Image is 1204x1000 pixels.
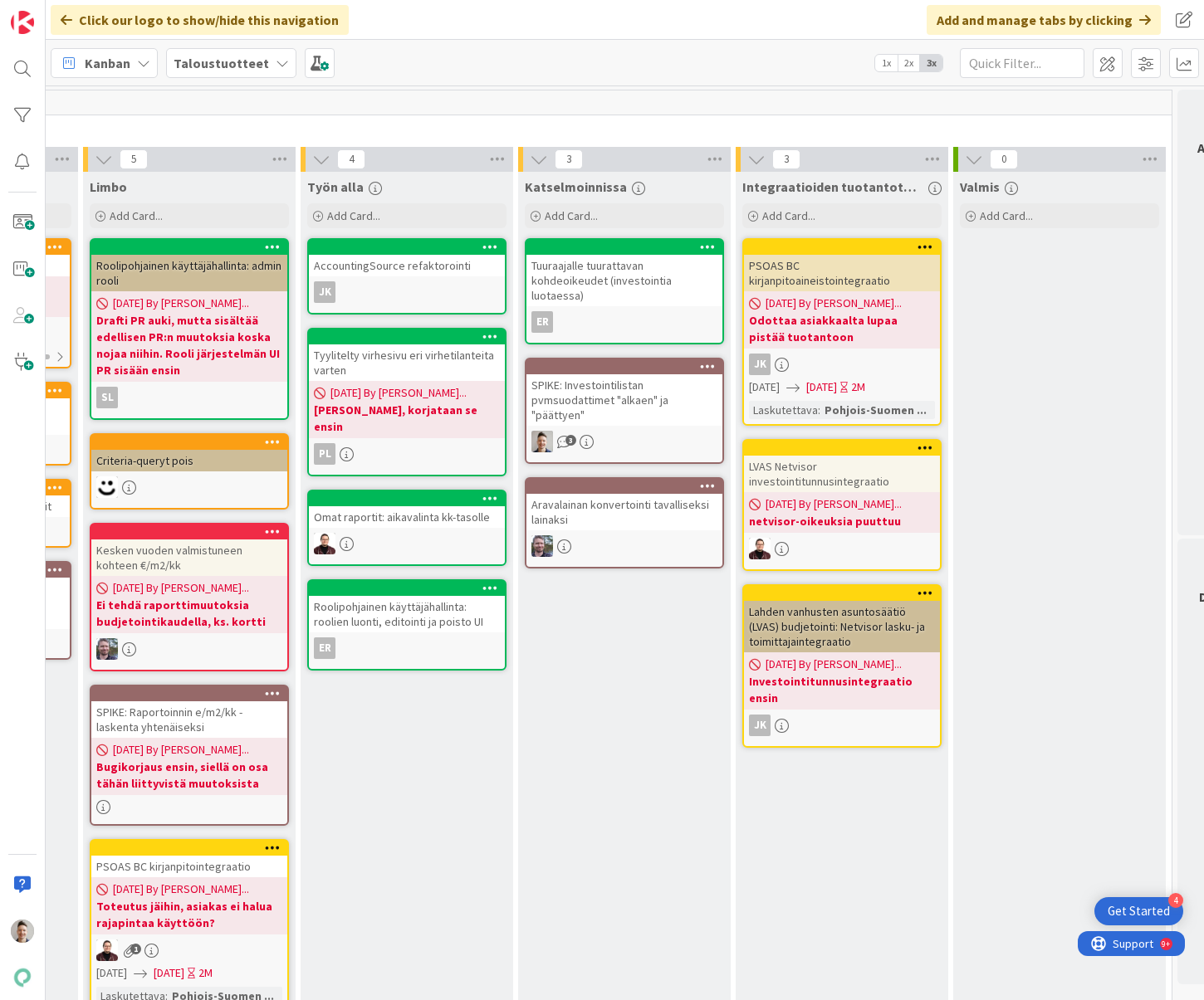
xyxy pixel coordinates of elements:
[749,715,771,736] div: JK
[91,686,287,738] div: SPIKE: Raportoinnin e/m2/kk -laskenta yhtenäiseksi
[110,208,163,223] span: Add Card...
[11,11,34,34] img: Visit kanbanzone.com
[766,495,902,513] span: [DATE] By [PERSON_NAME]...
[749,538,771,559] img: AA
[742,584,942,748] a: Lahden vanhusten asuntosäätiö (LVAS) budjetointi: Netvisor lasku- ja toimittajaintegraatio[DATE] ...
[749,401,818,419] div: Laskutettava
[875,55,898,71] span: 1x
[11,920,34,943] img: TN
[920,55,942,71] span: 3x
[565,435,576,446] span: 3
[307,178,364,195] span: Työn alla
[309,491,505,528] div: Omat raportit: aikavalinta kk-tasolle
[330,384,467,402] span: [DATE] By [PERSON_NAME]...
[120,149,148,169] span: 5
[960,48,1084,78] input: Quick Filter...
[1168,893,1183,908] div: 4
[309,533,505,554] div: AA
[749,312,935,345] b: Odottaa asiakkaalta lupaa pistää tuotantoon
[744,715,940,736] div: JK
[327,208,380,223] span: Add Card...
[96,939,118,961] img: AA
[806,378,837,396] span: [DATE]
[744,586,940,652] div: Lahden vanhusten asuntosäätiö (LVAS) budjetointi: Netvisor lasku- ja toimittajaintegraatio
[309,240,505,276] div: AccountingSource refaktorointi
[898,55,920,71] span: 2x
[545,208,598,223] span: Add Card...
[113,295,249,312] span: [DATE] By [PERSON_NAME]...
[96,597,282,630] b: Ei tehdä raporttimuutoksia budjetointikaudella, ks. kortti
[531,311,553,333] div: ER
[766,295,902,312] span: [DATE] By [PERSON_NAME]...
[91,701,287,738] div: SPIKE: Raportoinnin e/m2/kk -laskenta yhtenäiseksi
[11,966,34,989] img: avatar
[90,523,289,671] a: Kesken vuoden valmistuneen kohteen €/m2/kk[DATE] By [PERSON_NAME]...Ei tehdä raporttimuutoksia bu...
[309,596,505,632] div: Roolipohjainen käyttäjähallinta: roolien luonti, editointi ja poisto UI
[314,402,500,435] b: [PERSON_NAME], korjataan se ensin
[744,255,940,291] div: PSOAS BC kirjanpitoaineistointegraatio
[307,328,507,476] a: Tyylitelty virhesivu eri virhetilanteita varten[DATE] By [PERSON_NAME]...[PERSON_NAME], korjataan...
[91,255,287,291] div: Roolipohjainen käyttäjähallinta: admin rooli
[309,255,505,276] div: AccountingSource refaktorointi
[113,741,249,759] span: [DATE] By [PERSON_NAME]...
[198,964,213,982] div: 2M
[337,149,365,169] span: 4
[84,7,92,20] div: 9+
[130,944,141,954] span: 1
[526,479,722,530] div: Aravalainan konvertointi tavalliseksi lainaksi
[744,240,940,291] div: PSOAS BC kirjanpitoaineistointegraatio
[526,240,722,306] div: Tuuraajalle tuurattavan kohdeoikeudet (investointia luotaessa)
[772,149,800,169] span: 3
[762,208,815,223] span: Add Card...
[309,443,505,465] div: PL
[742,439,942,571] a: LVAS Netvisor investointitunnusintegraatio[DATE] By [PERSON_NAME]...netvisor-oikeuksia puuttuuAA
[744,441,940,492] div: LVAS Netvisor investointitunnusintegraatio
[91,450,287,471] div: Criteria-queryt pois
[113,880,249,898] span: [DATE] By [PERSON_NAME]...
[742,238,942,426] a: PSOAS BC kirjanpitoaineistointegraatio[DATE] By [PERSON_NAME]...Odottaa asiakkaalta lupaa pistää ...
[90,685,289,826] a: SPIKE: Raportoinnin e/m2/kk -laskenta yhtenäiseksi[DATE] By [PERSON_NAME]...Bugikorjaus ensin, si...
[309,344,505,381] div: Tyylitelty virhesivu eri virhetilanteita varten
[35,2,76,22] span: Support
[174,55,269,71] b: Taloustuotteet
[91,435,287,471] div: Criteria-queryt pois
[309,581,505,632] div: Roolipohjainen käyttäjähallinta: roolien luonti, editointi ja poisto UI
[766,656,902,673] span: [DATE] By [PERSON_NAME]...
[526,374,722,426] div: SPIKE: Investointilistan pvmsuodattimet "alkaen" ja "päättyen"
[91,240,287,291] div: Roolipohjainen käyttäjähallinta: admin rooli
[91,841,287,877] div: PSOAS BC kirjanpitointegraatio
[314,637,335,659] div: ER
[307,490,507,566] a: Omat raportit: aikavalinta kk-tasolleAA
[1108,903,1170,920] div: Get Started
[91,524,287,576] div: Kesken vuoden valmistuneen kohteen €/m2/kk
[90,238,289,420] a: Roolipohjainen käyttäjähallinta: admin rooli[DATE] By [PERSON_NAME]...Drafti PR auki, mutta sisäl...
[927,5,1161,35] div: Add and manage tabs by clicking
[314,443,335,465] div: PL
[525,178,627,195] span: Katselmoinnissa
[555,149,583,169] span: 3
[113,579,249,597] span: [DATE] By [PERSON_NAME]...
[744,538,940,559] div: AA
[314,533,335,554] img: AA
[96,898,282,931] b: Toteutus jäihin, asiakas ei halua rajapintaa käyttöön?
[749,513,935,529] b: netvisor-oikeuksia puuttuu
[96,387,118,408] div: sl
[154,964,184,982] span: [DATE]
[309,637,505,659] div: ER
[526,359,722,426] div: SPIKE: Investointilistan pvmsuodattimet "alkaen" ja "päättyen"
[744,601,940,652] div: Lahden vanhusten asuntosäätiö (LVAS) budjetointi: Netvisor lasku- ja toimittajaintegraatio
[525,477,724,568] a: Aravalainan konvertointi tavalliseksi lainaksiTK
[91,856,287,877] div: PSOAS BC kirjanpitointegraatio
[960,178,1000,195] span: Valmis
[309,281,505,303] div: JK
[307,579,507,671] a: Roolipohjainen käyttäjähallinta: roolien luonti, editointi ja poisto UIER
[749,673,935,706] b: Investointitunnusintegraatio ensin
[526,494,722,530] div: Aravalainan konvertointi tavalliseksi lainaksi
[744,456,940,492] div: LVAS Netvisor investointitunnusintegraatio
[531,431,553,452] img: TN
[91,476,287,498] div: MH
[531,535,553,557] img: TK
[744,354,940,375] div: JK
[742,178,923,195] span: Integraatioiden tuotantotestaus
[309,506,505,528] div: Omat raportit: aikavalinta kk-tasolle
